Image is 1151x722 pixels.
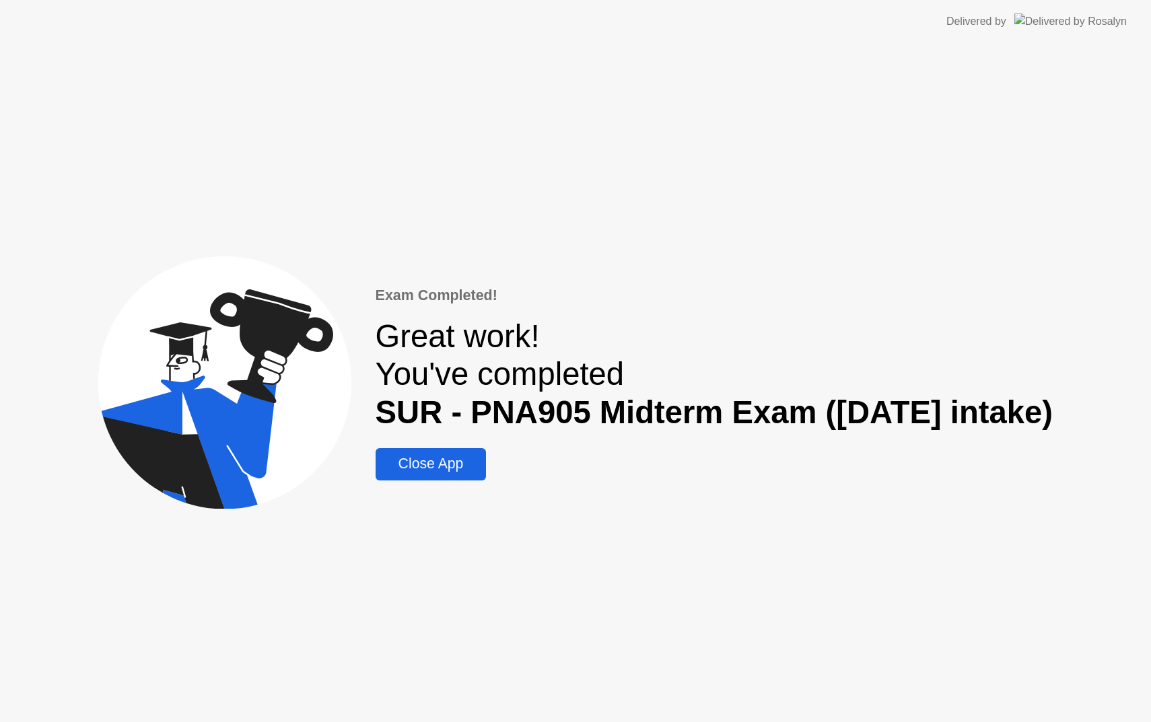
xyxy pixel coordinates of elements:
div: Exam Completed! [376,285,1053,306]
div: Great work! You've completed [376,318,1053,432]
b: SUR - PNA905 Midterm Exam ([DATE] intake) [376,394,1053,430]
img: Delivered by Rosalyn [1014,13,1127,29]
div: Delivered by [946,13,1006,30]
button: Close App [376,448,487,480]
div: Close App [380,456,483,472]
